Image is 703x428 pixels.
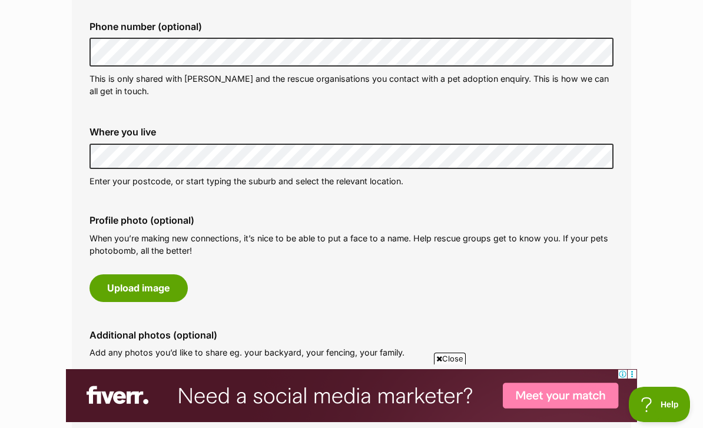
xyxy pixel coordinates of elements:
[89,232,614,257] p: When you’re making new connections, it’s nice to be able to put a face to a name. Help rescue gro...
[89,215,614,225] label: Profile photo (optional)
[89,127,614,137] label: Where you live
[89,274,188,301] button: Upload image
[434,353,466,364] span: Close
[66,369,637,422] iframe: Advertisement
[89,175,614,187] p: Enter your postcode, or start typing the suburb and select the relevant location.
[89,72,614,98] p: This is only shared with [PERSON_NAME] and the rescue organisations you contact with a pet adopti...
[629,387,691,422] iframe: Help Scout Beacon - Open
[89,346,614,359] p: Add any photos you’d like to share eg. your backyard, your fencing, your family.
[89,21,614,32] label: Phone number (optional)
[89,330,614,340] label: Additional photos (optional)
